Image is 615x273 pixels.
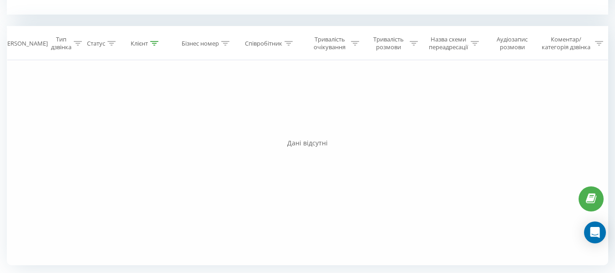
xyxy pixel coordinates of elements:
[584,221,606,243] div: Open Intercom Messenger
[539,36,593,51] div: Коментар/категорія дзвінка
[182,40,219,47] div: Бізнес номер
[370,36,407,51] div: Тривалість розмови
[428,36,468,51] div: Назва схеми переадресації
[245,40,282,47] div: Співробітник
[87,40,105,47] div: Статус
[311,36,349,51] div: Тривалість очікування
[489,36,535,51] div: Аудіозапис розмови
[2,40,48,47] div: [PERSON_NAME]
[7,139,608,148] div: Дані відсутні
[131,40,148,47] div: Клієнт
[51,36,71,51] div: Тип дзвінка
